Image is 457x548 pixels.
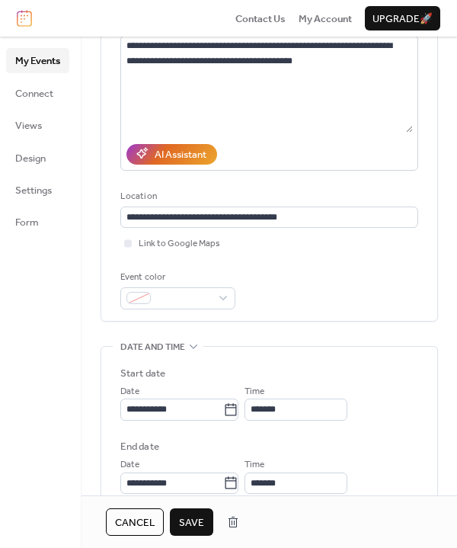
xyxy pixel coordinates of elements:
a: Form [6,210,69,234]
span: Save [179,515,204,530]
button: AI Assistant [126,144,217,164]
a: My Events [6,48,69,72]
div: Location [120,189,415,204]
div: End date [120,439,159,454]
span: Form [15,215,39,230]
span: Design [15,151,46,166]
button: Save [170,508,213,536]
a: Contact Us [235,11,286,26]
span: Settings [15,183,52,198]
a: My Account [299,11,352,26]
a: Settings [6,178,69,202]
span: Contact Us [235,11,286,27]
img: logo [17,10,32,27]
button: Upgrade🚀 [365,6,440,30]
button: Cancel [106,508,164,536]
span: Link to Google Maps [139,236,220,252]
div: AI Assistant [155,147,206,162]
a: Connect [6,81,69,105]
span: Connect [15,86,53,101]
span: Cancel [115,515,155,530]
span: Upgrade 🚀 [372,11,433,27]
span: My Account [299,11,352,27]
a: Views [6,113,69,137]
span: Date [120,384,139,399]
div: Event color [120,270,232,285]
span: Time [244,457,264,473]
div: Start date [120,366,165,381]
span: Date and time [120,339,185,354]
span: Date [120,457,139,473]
span: Views [15,118,42,133]
span: Time [244,384,264,399]
span: My Events [15,53,60,69]
a: Design [6,146,69,170]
